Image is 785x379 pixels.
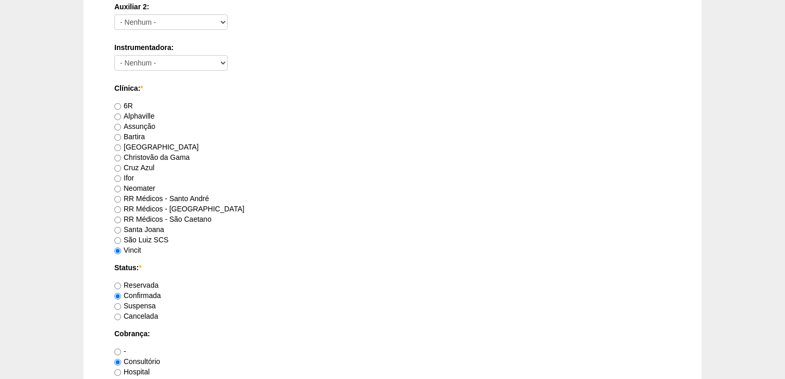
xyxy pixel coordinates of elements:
[114,215,211,223] label: RR Médicos - São Caetano
[114,217,121,223] input: RR Médicos - São Caetano
[114,196,121,203] input: RR Médicos - Santo André
[114,206,121,213] input: RR Médicos - [GEOGRAPHIC_DATA]
[114,112,155,120] label: Alphaville
[114,155,121,161] input: Christovão da Gama
[114,122,155,130] label: Assunção
[114,236,168,244] label: São Luiz SCS
[114,293,121,300] input: Confirmada
[114,103,121,110] input: 6R
[114,225,164,234] label: Santa Joana
[114,2,671,12] label: Auxiliar 2:
[114,153,190,161] label: Christovão da Gama
[114,165,121,172] input: Cruz Azul
[114,124,121,130] input: Assunção
[114,281,159,289] label: Reservada
[114,303,121,310] input: Suspensa
[114,262,671,273] label: Status:
[114,184,155,192] label: Neomater
[114,357,160,366] label: Consultório
[114,359,121,366] input: Consultório
[114,144,121,151] input: [GEOGRAPHIC_DATA]
[114,205,244,213] label: RR Médicos - [GEOGRAPHIC_DATA]
[114,369,121,376] input: Hospital
[114,83,671,93] label: Clínica:
[114,102,133,110] label: 6R
[114,349,121,355] input: -
[114,175,121,182] input: Ifor
[114,194,209,203] label: RR Médicos - Santo André
[114,368,150,376] label: Hospital
[114,186,121,192] input: Neomater
[114,314,121,320] input: Cancelada
[114,248,121,254] input: Vincit
[114,246,141,254] label: Vincit
[114,113,121,120] input: Alphaville
[114,347,126,355] label: -
[139,263,141,272] span: Este campo é obrigatório.
[114,312,158,320] label: Cancelada
[114,291,161,300] label: Confirmada
[114,174,134,182] label: Ifor
[114,283,121,289] input: Reservada
[114,143,199,151] label: [GEOGRAPHIC_DATA]
[114,163,155,172] label: Cruz Azul
[114,42,671,53] label: Instrumentadora:
[114,302,156,310] label: Suspensa
[114,133,145,141] label: Bartira
[114,134,121,141] input: Bartira
[141,84,143,92] span: Este campo é obrigatório.
[114,227,121,234] input: Santa Joana
[114,328,671,339] label: Cobrança:
[114,237,121,244] input: São Luiz SCS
